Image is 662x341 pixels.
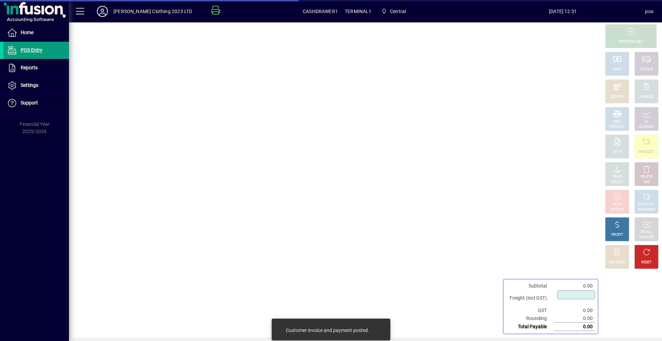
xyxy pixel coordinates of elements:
span: CASHDRAWER1 [303,6,338,17]
div: CHEQUE [640,67,653,72]
div: PROCESS SALE [619,39,643,44]
span: [DATE] 12:31 [481,6,645,17]
a: Support [3,94,69,112]
div: RECALL [641,230,653,235]
div: DELETE [641,174,652,180]
span: Central [379,5,409,18]
span: Settings [21,82,38,88]
div: SELECT [611,180,623,185]
div: Customer invoice and payment posted. [286,327,369,334]
td: 0.00 [554,282,595,290]
div: HOLD [613,202,622,207]
td: Rounding [506,314,554,323]
a: Home [3,24,69,41]
td: 0.00 [554,307,595,314]
span: POS Entry [21,47,42,53]
span: Home [21,30,33,35]
td: Subtotal [506,282,554,290]
div: EFTPOS [611,94,624,100]
div: MISC [613,119,621,124]
div: LINE [643,180,650,185]
div: PRODUCT [609,124,625,130]
div: SUMMARY [638,207,655,212]
div: RESET [641,260,652,265]
div: PRICE [613,174,622,180]
span: Reports [21,65,38,70]
a: Reports [3,59,69,77]
div: PRODUCT [639,150,654,155]
div: ACCOUNT [639,124,654,130]
div: GL [644,119,649,124]
div: pos [645,6,653,17]
div: DISCOUNT [609,260,625,265]
td: GST [506,307,554,314]
a: Settings [3,77,69,94]
div: PROFIT [611,232,623,238]
button: Profile [91,5,113,18]
div: [PERSON_NAME] Clothing 2023 LTD [113,6,192,17]
td: Freight (Incl GST) [506,290,554,307]
td: Total Payable [506,323,554,331]
div: CASH [613,67,622,72]
div: PRODUCT [639,202,654,207]
div: INVOICES [639,235,654,240]
span: TERMINAL1 [345,6,372,17]
td: 0.00 [554,314,595,323]
td: 0.00 [554,323,595,331]
div: CHARGE [640,94,653,100]
div: NOTE [613,150,622,155]
div: INVOICE [611,207,623,212]
span: Support [21,100,38,106]
span: Central [390,6,406,17]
